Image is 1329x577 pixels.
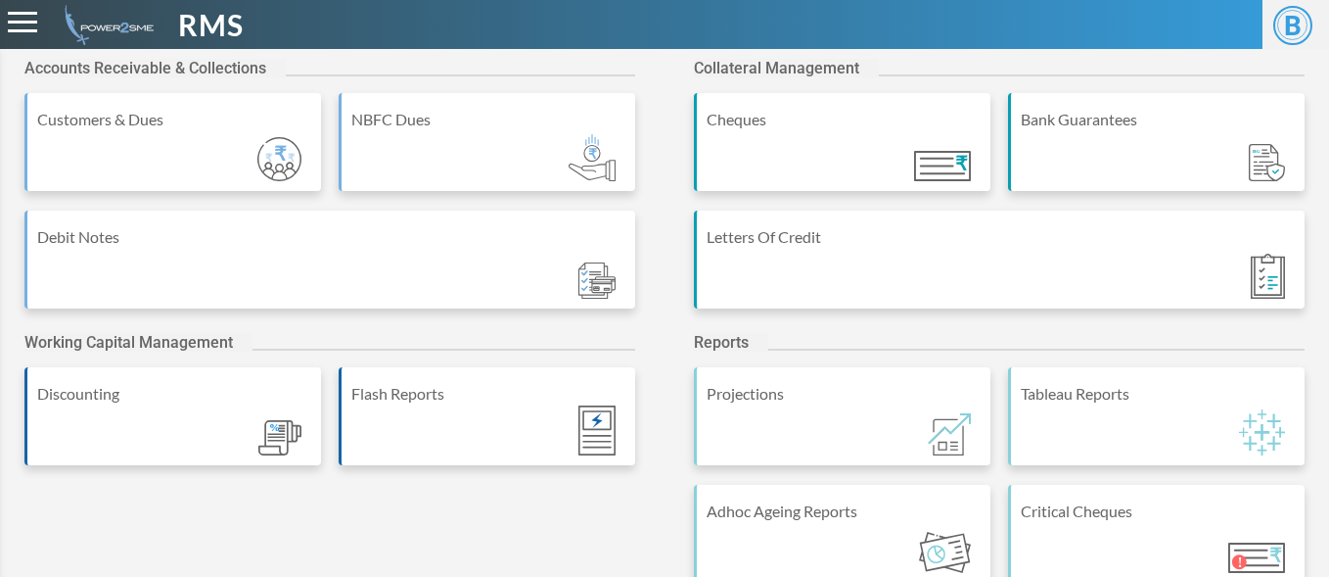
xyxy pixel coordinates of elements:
[37,225,625,249] div: Debit Notes
[24,367,321,485] a: Discounting Module_ic
[1008,367,1305,485] a: Tableau Reports Module_ic
[694,93,990,211] a: Cheques Module_ic
[24,333,252,352] h2: Working Capital Management
[707,382,981,406] div: Projections
[569,134,616,181] img: Module_ic
[914,151,971,181] img: Module_ic
[928,413,971,456] img: Module_ic
[1273,6,1312,45] span: B
[351,108,625,131] div: NBFC Dues
[339,93,635,211] a: NBFC Dues Module_ic
[707,108,981,131] div: Cheques
[578,263,616,299] img: Module_ic
[694,59,879,77] h2: Collateral Management
[919,532,971,573] img: Module_ic
[1021,382,1295,406] div: Tableau Reports
[694,367,990,485] a: Projections Module_ic
[1251,254,1285,299] img: Module_ic
[351,382,625,406] div: Flash Reports
[339,367,635,485] a: Flash Reports Module_ic
[1021,500,1295,523] div: Critical Cheques
[24,59,286,77] h2: Accounts Receivable & Collections
[37,382,311,406] div: Discounting
[57,5,154,45] img: admin
[258,420,301,457] img: Module_ic
[1021,108,1295,131] div: Bank Guarantees
[1008,93,1305,211] a: Bank Guarantees Module_ic
[178,3,244,47] span: RMS
[694,333,768,352] h2: Reports
[707,225,1295,249] div: Letters Of Credit
[257,137,301,181] img: Module_ic
[24,93,321,211] a: Customers & Dues Module_ic
[707,500,981,523] div: Adhoc Ageing Reports
[24,211,635,328] a: Debit Notes Module_ic
[578,406,616,456] img: Module_ic
[1228,543,1285,573] img: Module_ic
[694,211,1305,328] a: Letters Of Credit Module_ic
[37,108,311,131] div: Customers & Dues
[1249,144,1285,182] img: Module_ic
[1239,409,1285,456] img: Module_ic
